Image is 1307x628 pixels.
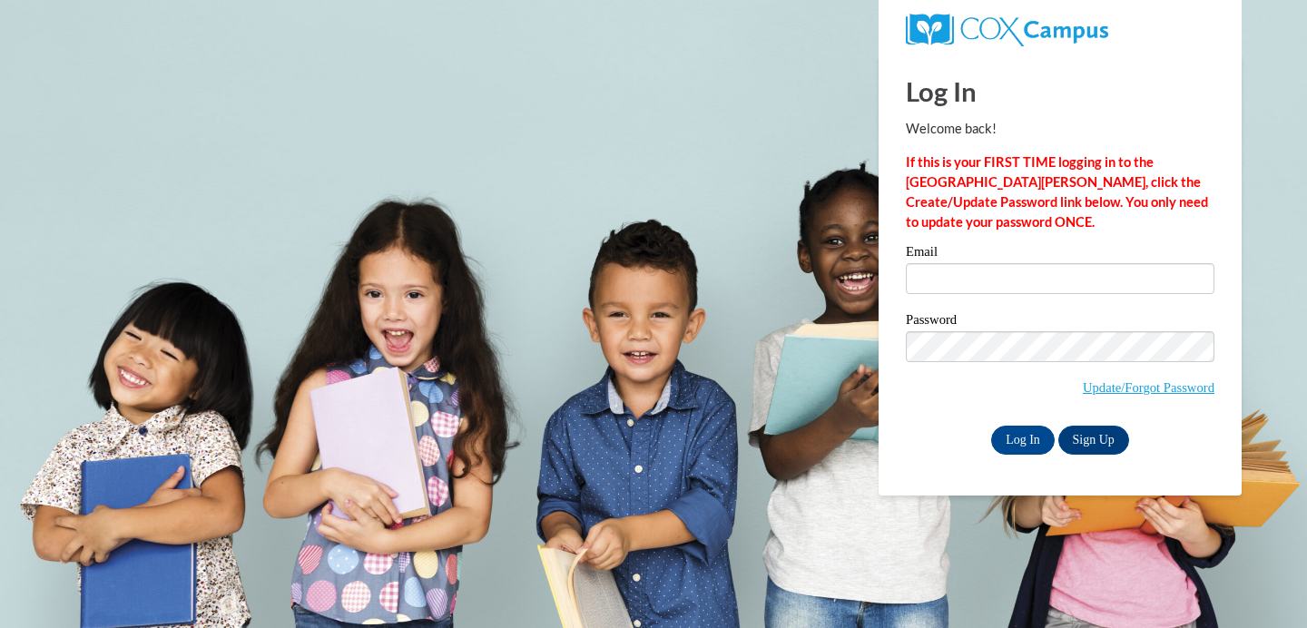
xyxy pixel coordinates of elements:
p: Welcome back! [906,119,1214,139]
a: COX Campus [906,21,1108,36]
h1: Log In [906,73,1214,110]
label: Email [906,245,1214,263]
strong: If this is your FIRST TIME logging in to the [GEOGRAPHIC_DATA][PERSON_NAME], click the Create/Upd... [906,154,1208,230]
label: Password [906,313,1214,331]
img: COX Campus [906,14,1108,46]
input: Log In [991,426,1055,455]
a: Update/Forgot Password [1083,380,1214,395]
a: Sign Up [1058,426,1129,455]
